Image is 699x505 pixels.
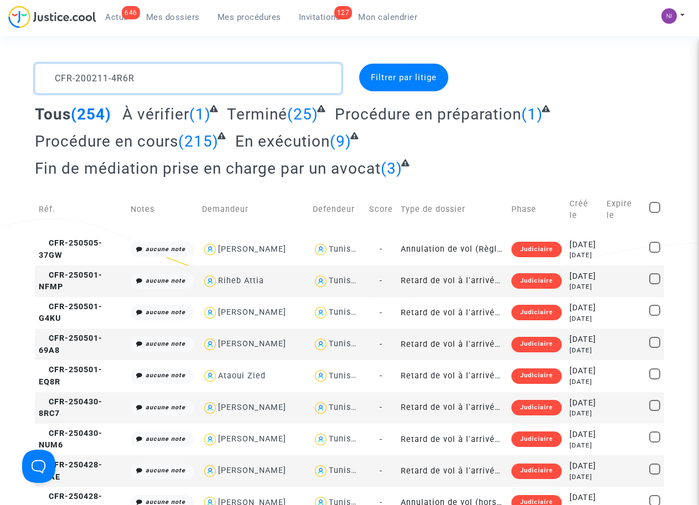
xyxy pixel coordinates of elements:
td: Demandeur [198,186,309,233]
td: Notes [127,186,199,233]
div: [DATE] [569,282,598,291]
div: [DATE] [569,460,598,472]
img: icon-user.svg [202,400,218,416]
span: (1) [521,105,543,123]
span: - [380,466,382,476]
div: [PERSON_NAME] [218,308,286,317]
div: Judiciaire [511,464,562,479]
div: Tunisair [329,466,362,475]
div: Judiciaire [511,305,562,320]
div: 646 [122,6,140,19]
td: Score [365,186,397,233]
span: À vérifier [122,105,189,123]
span: (25) [287,105,318,123]
span: - [380,340,382,349]
span: CFR-250501-G4KU [39,302,102,324]
div: [DATE] [569,377,598,387]
div: Judiciaire [511,242,562,257]
div: [DATE] [569,397,598,409]
div: [DATE] [569,302,598,314]
td: Type de dossier [397,186,508,233]
div: Ataoui Zied [218,371,266,381]
td: Réf. [35,186,127,233]
td: Phase [508,186,566,233]
span: (254) [71,105,111,123]
span: - [380,244,382,254]
td: Retard de vol à l'arrivée (Règlement CE n°261/2004) [397,392,508,424]
td: Retard de vol à l'arrivée (hors UE - Convention de [GEOGRAPHIC_DATA]) [397,455,508,487]
span: Tous [35,105,71,123]
a: 127Invitations [290,9,350,25]
td: Annulation de vol (Règlement CE n°261/2004) [397,233,508,265]
img: icon-user.svg [313,242,329,258]
img: icon-user.svg [313,368,329,384]
img: icon-user.svg [202,305,218,321]
div: [PERSON_NAME] [218,466,286,475]
div: [DATE] [569,314,598,324]
img: icon-user.svg [202,242,218,258]
div: [DATE] [569,409,598,418]
img: icon-user.svg [313,273,329,289]
img: icon-user.svg [313,431,329,447]
span: (9) [330,132,351,150]
span: (215) [178,132,219,150]
img: icon-user.svg [202,368,218,384]
img: icon-user.svg [313,400,329,416]
div: [PERSON_NAME] [218,339,286,348]
span: Mes procédures [218,12,281,22]
div: [DATE] [569,346,598,355]
a: 646Actus [96,9,137,25]
td: Retard de vol à l'arrivée (Règlement CE n°261/2004) [397,329,508,360]
div: Tunisair [329,276,362,285]
span: (3) [381,159,402,178]
span: - [380,403,382,412]
i: aucune note [146,246,185,253]
div: [DATE] [569,441,598,450]
td: Retard de vol à l'arrivée (Règlement CE n°261/2004) [397,265,508,297]
td: Retard de vol à l'arrivée (Règlement CE n°261/2004) [397,424,508,455]
a: Mon calendrier [349,9,426,25]
span: En exécution [235,132,330,150]
div: Tunisair [329,403,362,412]
div: [DATE] [569,492,598,504]
span: Actus [105,12,128,22]
span: CFR-250430-NUM6 [39,429,102,450]
div: Judiciaire [511,337,562,352]
div: [DATE] [569,365,598,377]
img: c72f9d9a6237a8108f59372fcd3655cf [661,8,677,24]
span: Procédure en cours [35,132,178,150]
span: CFR-250501-NFMP [39,270,102,292]
div: Tunisair [329,244,362,254]
img: icon-user.svg [313,463,329,479]
span: Mes dossiers [146,12,200,22]
img: icon-user.svg [202,463,218,479]
div: [DATE] [569,472,598,482]
span: - [380,371,382,381]
div: [DATE] [569,251,598,260]
div: Judiciaire [511,368,562,384]
td: Expire le [603,186,645,233]
div: Judiciaire [511,400,562,415]
td: Retard de vol à l'arrivée (Règlement CE n°261/2004) [397,360,508,392]
span: CFR-250505-37GW [39,238,102,260]
span: Invitations [299,12,341,22]
div: Riheb Attia [218,276,264,285]
div: [DATE] [569,239,598,251]
img: icon-user.svg [202,336,218,352]
td: Retard de vol à l'arrivée (Règlement CE n°261/2004) [397,297,508,329]
i: aucune note [146,309,185,316]
span: CFR-250430-8RC7 [39,397,102,419]
span: CFR-250501-69A8 [39,334,102,355]
img: icon-user.svg [313,305,329,321]
span: CFR-250501-EQ8R [39,365,102,387]
div: 127 [334,6,353,19]
div: Tunisair [329,339,362,348]
div: [DATE] [569,270,598,283]
a: Mes dossiers [137,9,209,25]
span: Procédure en préparation [335,105,521,123]
span: - [380,276,382,285]
td: Defendeur [309,186,365,233]
i: aucune note [146,277,185,284]
div: Tunisair [329,308,362,317]
td: Créé le [566,186,602,233]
